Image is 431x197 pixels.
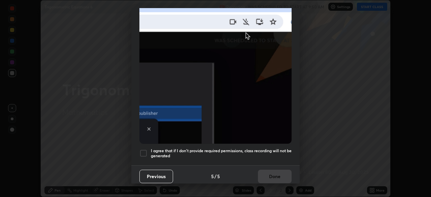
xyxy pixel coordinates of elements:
h4: / [214,173,217,180]
button: Previous [139,170,173,183]
h5: I agree that if I don't provide required permissions, class recording will not be generated [151,148,292,159]
h4: 5 [217,173,220,180]
h4: 5 [211,173,214,180]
